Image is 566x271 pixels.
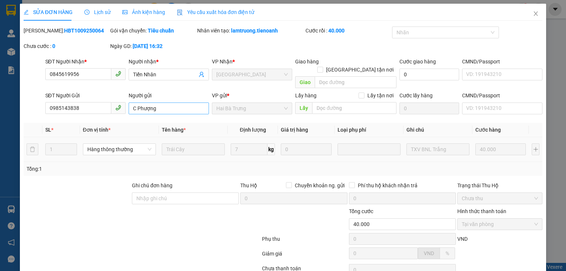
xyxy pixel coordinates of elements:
span: Phí thu hộ khách nhận trả [355,181,420,190]
span: Lấy tận nơi [364,91,396,100]
span: Tên hàng [162,127,186,133]
b: [DATE] 16:32 [133,43,163,49]
button: delete [27,143,38,155]
b: Tiêu chuẩn [148,28,174,34]
span: TD1109250004 - [36,29,94,49]
strong: Nhận: [11,53,89,93]
span: Hai Bà Trưng [216,103,288,114]
span: Đơn vị tính [83,127,111,133]
span: Lấy [295,102,312,114]
span: A NGHĨA - 0847766468 [36,21,98,28]
div: Trạng thái Thu Hộ [457,181,542,190]
th: Loại phụ phí [335,123,403,137]
div: Phụ thu [261,235,348,248]
input: 0 [475,143,526,155]
span: edit [24,10,29,15]
input: Ghi Chú [406,143,469,155]
div: CMND/Passport [462,91,542,100]
span: Gửi: [36,4,108,20]
span: VP Nhận [212,59,233,65]
div: SĐT Người Gửi [45,91,126,100]
span: % [446,250,449,256]
span: [GEOGRAPHIC_DATA] tận nơi [323,66,396,74]
input: Dọc đường [312,102,396,114]
label: Cước giao hàng [399,59,436,65]
b: HBT1009250064 [64,28,104,34]
span: Giao [295,76,315,88]
div: CMND/Passport [462,58,542,66]
span: Ảnh kiện hàng [122,9,165,15]
input: Ghi chú đơn hàng [132,192,239,204]
div: Người nhận [129,58,209,66]
span: Giao hàng [295,59,319,65]
div: Cước rồi : [305,27,391,35]
span: hoangnhan.tienoanh - In: [36,36,94,49]
span: phone [115,71,121,77]
div: Gói vận chuyển: [110,27,195,35]
span: Lịch sử [84,9,111,15]
button: Close [525,4,546,24]
span: Định lượng [240,127,266,133]
span: Chuyển khoản ng. gửi [292,181,347,190]
span: Tổng cước [349,208,373,214]
span: clock-circle [84,10,90,15]
span: picture [122,10,127,15]
b: 0 [52,43,55,49]
span: VND [457,236,468,242]
input: Cước giao hàng [399,69,459,80]
span: Tại văn phòng [462,219,538,230]
img: icon [177,10,183,15]
span: Thủ Đức [216,69,288,80]
span: close [533,11,539,17]
span: user-add [199,72,205,77]
span: Thu Hộ [240,183,257,188]
th: Ghi chú [403,123,472,137]
input: Cước lấy hàng [399,103,459,114]
b: lamtruong.tienoanh [231,28,278,34]
span: 10:16:24 [DATE] [43,42,86,49]
span: VND [424,250,434,256]
span: [GEOGRAPHIC_DATA] [36,12,108,20]
div: VP gửi [212,91,292,100]
div: [PERSON_NAME]: [24,27,109,35]
span: Hàng thông thường [87,144,151,155]
span: Lấy hàng [295,93,317,98]
div: Ngày GD: [110,42,195,50]
input: 0 [281,143,331,155]
label: Hình thức thanh toán [457,208,506,214]
span: Chưa thu [462,193,538,204]
span: SL [45,127,51,133]
div: SĐT Người Nhận [45,58,126,66]
span: Yêu cầu xuất hóa đơn điện tử [177,9,255,15]
label: Cước lấy hàng [399,93,433,98]
input: Dọc đường [315,76,396,88]
span: SỬA ĐƠN HÀNG [24,9,73,15]
div: Chưa cước : [24,42,109,50]
div: Tổng: 1 [27,165,219,173]
div: Nhân viên tạo: [197,27,304,35]
span: phone [115,105,121,111]
div: Giảm giá [261,250,348,263]
span: Giá trị hàng [281,127,308,133]
span: Cước hàng [475,127,501,133]
span: kg [268,143,275,155]
div: Người gửi [129,91,209,100]
input: VD: Bàn, Ghế [162,143,225,155]
button: plus [532,143,539,155]
b: 40.000 [328,28,345,34]
label: Ghi chú đơn hàng [132,183,172,188]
